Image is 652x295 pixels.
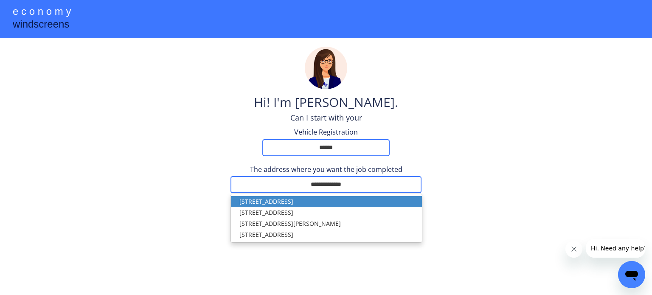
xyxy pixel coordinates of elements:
[231,229,422,240] p: [STREET_ADDRESS]
[290,112,362,123] div: Can I start with your
[618,261,645,288] iframe: Button to launch messaging window
[254,93,398,112] div: Hi! I'm [PERSON_NAME].
[231,207,422,218] p: [STREET_ADDRESS]
[230,165,422,174] div: The address where you want the job completed
[13,4,71,20] div: e c o n o m y
[586,239,645,258] iframe: Message from company
[305,47,347,89] img: madeline.png
[5,6,61,13] span: Hi. Need any help?
[284,127,368,137] div: Vehicle Registration
[231,218,422,229] p: [STREET_ADDRESS][PERSON_NAME]
[565,241,582,258] iframe: Close message
[231,196,422,207] p: [STREET_ADDRESS]
[13,17,69,34] div: windscreens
